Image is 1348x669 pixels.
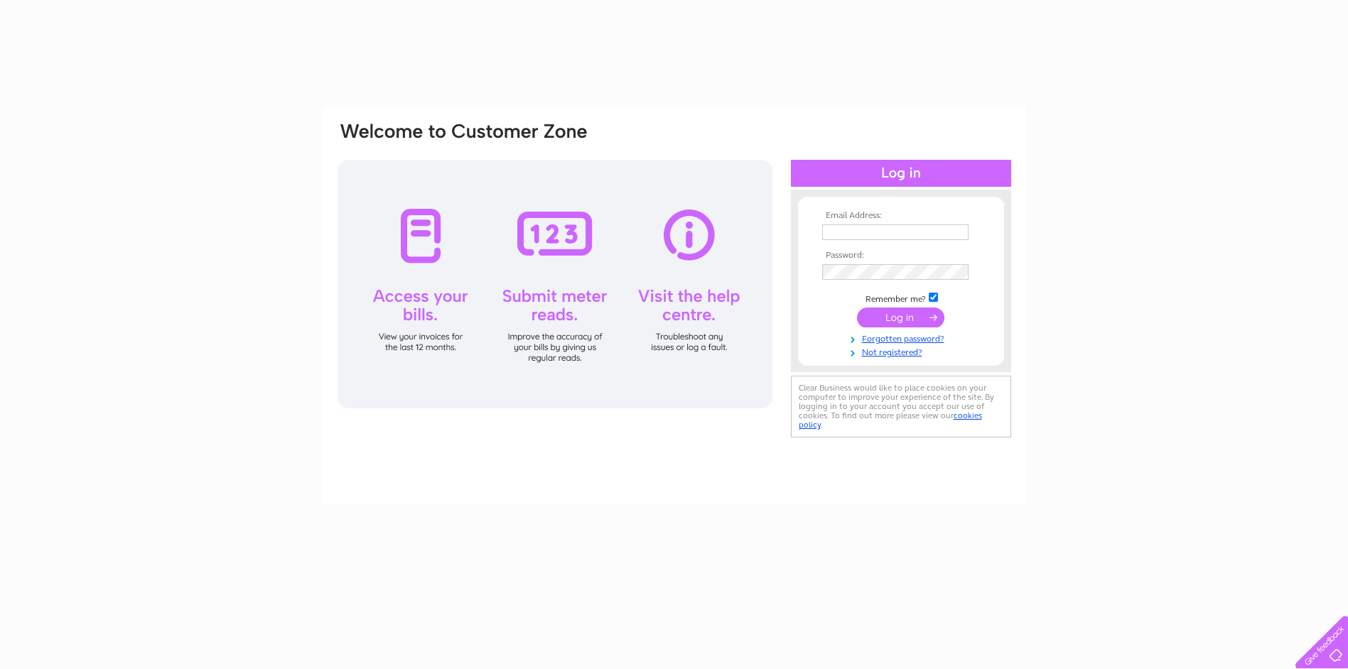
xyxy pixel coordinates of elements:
[819,251,983,261] th: Password:
[819,290,983,305] td: Remember me?
[822,331,983,344] a: Forgotten password?
[791,376,1011,437] div: Clear Business would like to place cookies on your computer to improve your experience of the sit...
[822,344,983,358] a: Not registered?
[799,410,982,430] a: cookies policy
[857,308,944,327] input: Submit
[819,211,983,221] th: Email Address:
